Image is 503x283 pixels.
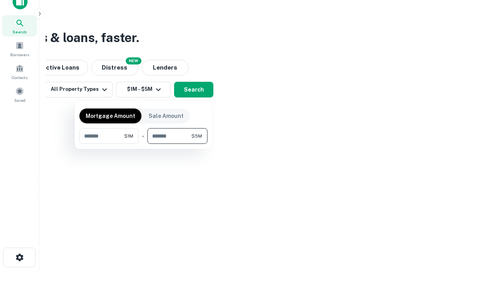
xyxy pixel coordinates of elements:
[124,132,133,140] span: $1M
[191,132,202,140] span: $5M
[464,220,503,258] iframe: Chat Widget
[142,128,144,144] div: -
[86,112,135,120] p: Mortgage Amount
[149,112,184,120] p: Sale Amount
